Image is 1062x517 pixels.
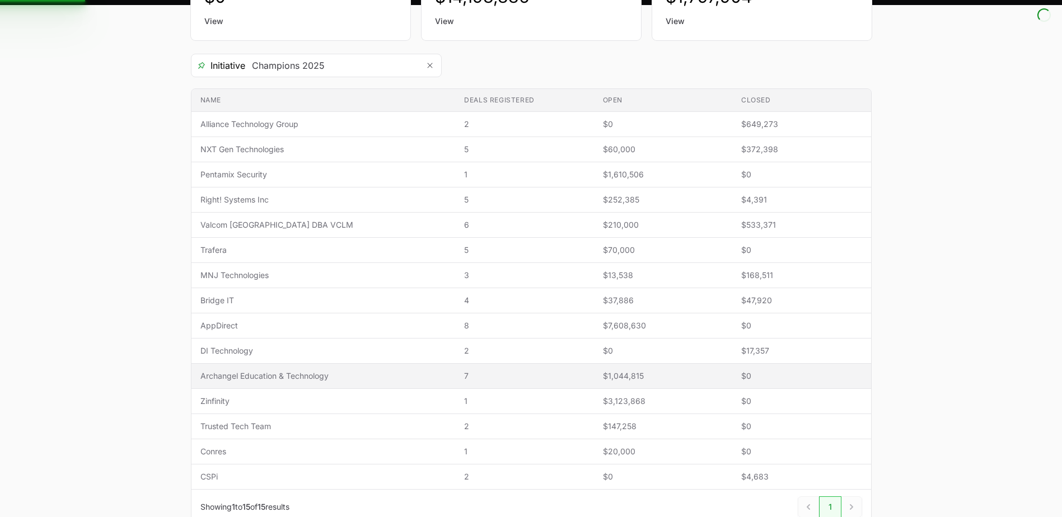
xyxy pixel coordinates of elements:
span: $1,044,815 [603,370,723,382]
span: 6 [464,219,584,231]
th: Closed [732,89,871,112]
span: 4 [464,295,584,306]
span: $1,610,506 [603,169,723,180]
span: Alliance Technology Group [200,119,447,130]
span: 5 [464,194,584,205]
button: Remove [419,54,441,77]
span: Trusted Tech Team [200,421,447,432]
span: 1 [464,446,584,457]
span: $13,538 [603,270,723,281]
span: $3,123,868 [603,396,723,407]
span: $168,511 [741,270,862,281]
span: $252,385 [603,194,723,205]
span: Zinfinity [200,396,447,407]
span: $0 [603,471,723,482]
span: $0 [741,396,862,407]
span: $372,398 [741,144,862,155]
span: 7 [464,370,584,382]
span: NXT Gen Technologies [200,144,447,155]
span: $47,920 [741,295,862,306]
span: $60,000 [603,144,723,155]
a: View [204,16,397,27]
a: View [435,16,628,27]
th: Open [594,89,732,112]
span: 15 [258,502,265,511]
th: Name [191,89,456,112]
span: $7,608,630 [603,320,723,331]
span: $0 [741,446,862,457]
span: Pentamix Security [200,169,447,180]
span: 5 [464,245,584,256]
span: $0 [603,345,723,356]
span: 1 [464,169,584,180]
span: $0 [741,370,862,382]
span: $17,357 [741,345,862,356]
span: $210,000 [603,219,723,231]
span: DI Technology [200,345,447,356]
span: 2 [464,119,584,130]
span: 2 [464,345,584,356]
span: 8 [464,320,584,331]
th: Deals registered [455,89,593,112]
span: $0 [741,421,862,432]
span: $4,683 [741,471,862,482]
span: Right! Systems Inc [200,194,447,205]
span: 15 [242,502,250,511]
span: $0 [741,245,862,256]
span: CSPi [200,471,447,482]
span: $533,371 [741,219,862,231]
span: $649,273 [741,119,862,130]
span: $4,391 [741,194,862,205]
span: $37,886 [603,295,723,306]
span: $0 [741,320,862,331]
input: Search initiatives [245,54,419,77]
span: Bridge IT [200,295,447,306]
span: $20,000 [603,446,723,457]
span: Trafera [200,245,447,256]
span: Initiative [191,59,245,72]
span: 1 [464,396,584,407]
span: $0 [603,119,723,130]
span: 3 [464,270,584,281]
span: 1 [232,502,235,511]
span: Conres [200,446,447,457]
span: Valcom [GEOGRAPHIC_DATA] DBA VCLM [200,219,447,231]
span: 5 [464,144,584,155]
span: 2 [464,421,584,432]
span: $70,000 [603,245,723,256]
span: Archangel Education & Technology [200,370,447,382]
a: View [666,16,858,27]
span: MNJ Technologies [200,270,447,281]
span: $0 [741,169,862,180]
span: $147,258 [603,421,723,432]
span: 2 [464,471,584,482]
p: Showing to of results [200,501,289,513]
span: AppDirect [200,320,447,331]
